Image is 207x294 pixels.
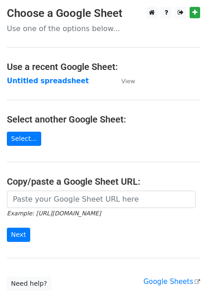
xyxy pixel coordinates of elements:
h3: Choose a Google Sheet [7,7,200,20]
small: View [121,78,135,85]
a: Need help? [7,277,51,291]
h4: Select another Google Sheet: [7,114,200,125]
a: Untitled spreadsheet [7,77,89,85]
input: Next [7,228,30,242]
small: Example: [URL][DOMAIN_NAME] [7,210,101,217]
p: Use one of the options below... [7,24,200,33]
input: Paste your Google Sheet URL here [7,191,196,208]
h4: Copy/paste a Google Sheet URL: [7,176,200,187]
a: Select... [7,132,41,146]
a: View [112,77,135,85]
a: Google Sheets [143,278,200,286]
h4: Use a recent Google Sheet: [7,61,200,72]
